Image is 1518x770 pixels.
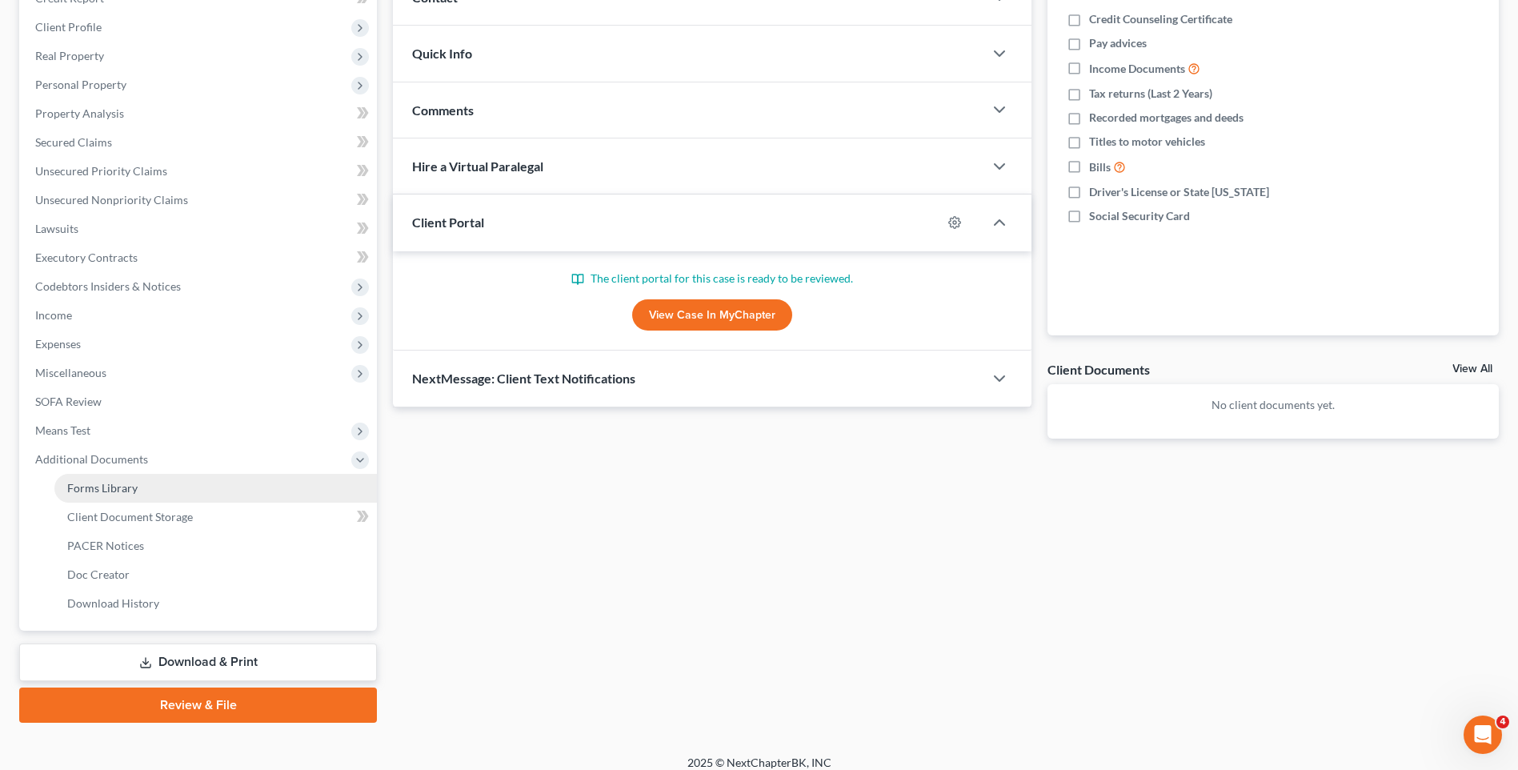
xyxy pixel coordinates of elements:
[1089,35,1147,51] span: Pay advices
[35,251,138,264] span: Executory Contracts
[54,531,377,560] a: PACER Notices
[35,308,72,322] span: Income
[1089,110,1244,126] span: Recorded mortgages and deeds
[1452,363,1492,375] a: View All
[67,539,144,552] span: PACER Notices
[35,222,78,235] span: Lawsuits
[35,423,90,437] span: Means Test
[35,164,167,178] span: Unsecured Priority Claims
[67,510,193,523] span: Client Document Storage
[412,46,472,61] span: Quick Info
[19,688,377,723] a: Review & File
[412,271,1012,287] p: The client portal for this case is ready to be reviewed.
[22,99,377,128] a: Property Analysis
[35,78,126,91] span: Personal Property
[54,474,377,503] a: Forms Library
[22,157,377,186] a: Unsecured Priority Claims
[22,215,377,243] a: Lawsuits
[1089,159,1111,175] span: Bills
[35,366,106,379] span: Miscellaneous
[54,503,377,531] a: Client Document Storage
[1089,208,1190,224] span: Social Security Card
[412,371,635,386] span: NextMessage: Client Text Notifications
[54,589,377,618] a: Download History
[35,452,148,466] span: Additional Documents
[22,387,377,416] a: SOFA Review
[1089,134,1205,150] span: Titles to motor vehicles
[1464,716,1502,754] iframe: Intercom live chat
[35,49,104,62] span: Real Property
[35,20,102,34] span: Client Profile
[54,560,377,589] a: Doc Creator
[1047,361,1150,378] div: Client Documents
[35,279,181,293] span: Codebtors Insiders & Notices
[35,106,124,120] span: Property Analysis
[35,193,188,207] span: Unsecured Nonpriority Claims
[412,102,474,118] span: Comments
[19,644,377,681] a: Download & Print
[67,567,130,581] span: Doc Creator
[1496,716,1509,728] span: 4
[1089,11,1232,27] span: Credit Counseling Certificate
[22,128,377,157] a: Secured Claims
[1060,397,1486,413] p: No client documents yet.
[22,186,377,215] a: Unsecured Nonpriority Claims
[1089,61,1185,77] span: Income Documents
[1089,86,1212,102] span: Tax returns (Last 2 Years)
[67,481,138,495] span: Forms Library
[67,596,159,610] span: Download History
[632,299,792,331] a: View Case in MyChapter
[35,337,81,351] span: Expenses
[22,243,377,272] a: Executory Contracts
[1089,184,1269,200] span: Driver's License or State [US_STATE]
[412,215,484,230] span: Client Portal
[35,395,102,408] span: SOFA Review
[35,135,112,149] span: Secured Claims
[412,158,543,174] span: Hire a Virtual Paralegal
